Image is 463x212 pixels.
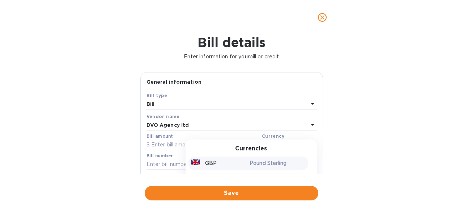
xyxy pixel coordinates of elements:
b: DVO Agency ltd [146,122,189,128]
b: General information [146,79,202,85]
p: GBP [205,159,217,167]
label: Bill amount [146,134,173,138]
button: Save [145,186,318,200]
b: Vendor name [146,114,180,119]
input: Enter bill number [146,159,317,170]
label: Bill number [146,154,173,158]
p: Enter information for your bill or credit [6,53,457,61]
input: $ Enter bill amount [146,140,259,150]
h1: Bill details [6,35,457,50]
p: Pound Sterling [250,159,305,167]
h3: Currencies [235,145,267,152]
span: Save [150,189,313,198]
b: Bill type [146,93,167,98]
b: Bill [146,101,155,107]
button: close [314,9,331,26]
b: Currency [262,133,284,139]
